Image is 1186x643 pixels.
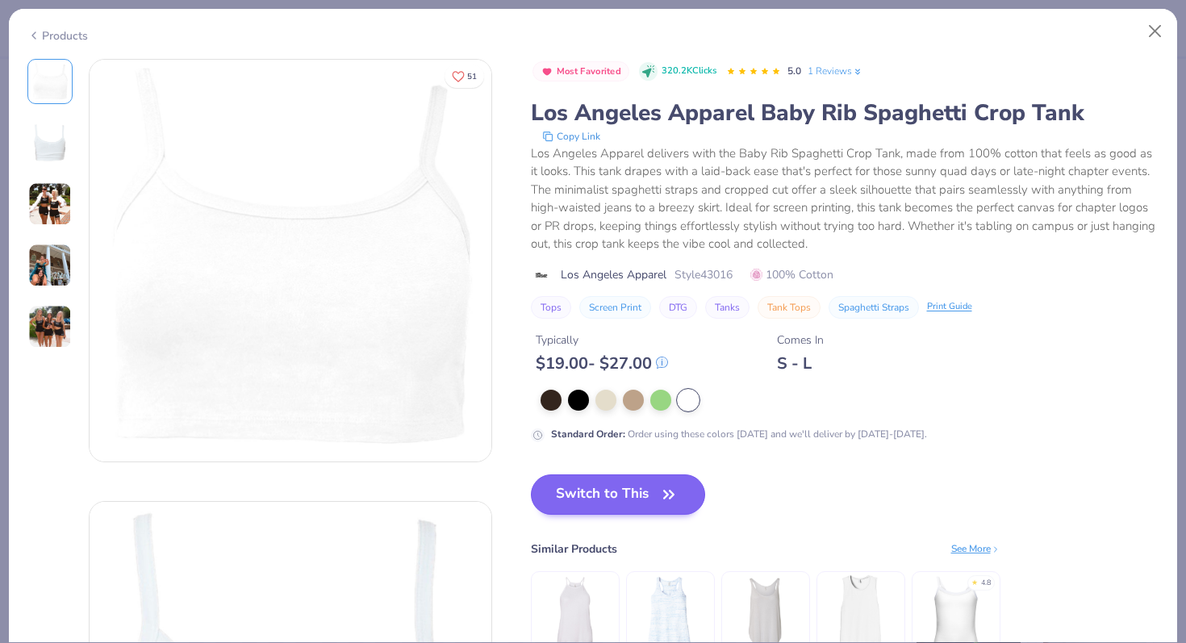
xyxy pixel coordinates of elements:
img: Front [90,60,491,461]
button: Screen Print [579,296,651,319]
img: User generated content [28,182,72,226]
div: Los Angeles Apparel Baby Rib Spaghetti Crop Tank [531,98,1159,128]
img: User generated content [28,244,72,287]
div: Similar Products [531,541,617,557]
div: See More [951,541,1000,556]
span: 320.2K Clicks [662,65,716,78]
button: Spaghetti Straps [829,296,919,319]
span: Los Angeles Apparel [561,266,666,283]
span: 5.0 [787,65,801,77]
span: 51 [467,73,477,81]
div: Los Angeles Apparel delivers with the Baby Rib Spaghetti Crop Tank, made from 100% cotton that fe... [531,144,1159,253]
button: Badge Button [532,61,630,82]
strong: Standard Order : [551,428,625,440]
div: Order using these colors [DATE] and we'll deliver by [DATE]-[DATE]. [551,427,927,441]
img: Back [31,123,69,162]
span: 100% Cotton [750,266,833,283]
button: Tanks [705,296,750,319]
div: Typically [536,332,668,349]
div: Products [27,27,88,44]
button: Close [1140,16,1171,47]
button: DTG [659,296,697,319]
div: Comes In [777,332,824,349]
img: Front [31,62,69,101]
button: Switch to This [531,474,706,515]
img: brand logo [531,269,553,282]
div: Print Guide [927,300,972,314]
button: Tops [531,296,571,319]
div: 4.8 [981,578,991,589]
img: Most Favorited sort [541,65,553,78]
span: Style 43016 [674,266,733,283]
button: copy to clipboard [537,128,605,144]
a: 1 Reviews [808,64,863,78]
div: ★ [971,578,978,584]
button: Tank Tops [758,296,821,319]
div: S - L [777,353,824,374]
img: User generated content [28,305,72,349]
span: Most Favorited [557,67,621,76]
div: $ 19.00 - $ 27.00 [536,353,668,374]
button: Like [445,65,484,88]
div: 5.0 Stars [726,59,781,85]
